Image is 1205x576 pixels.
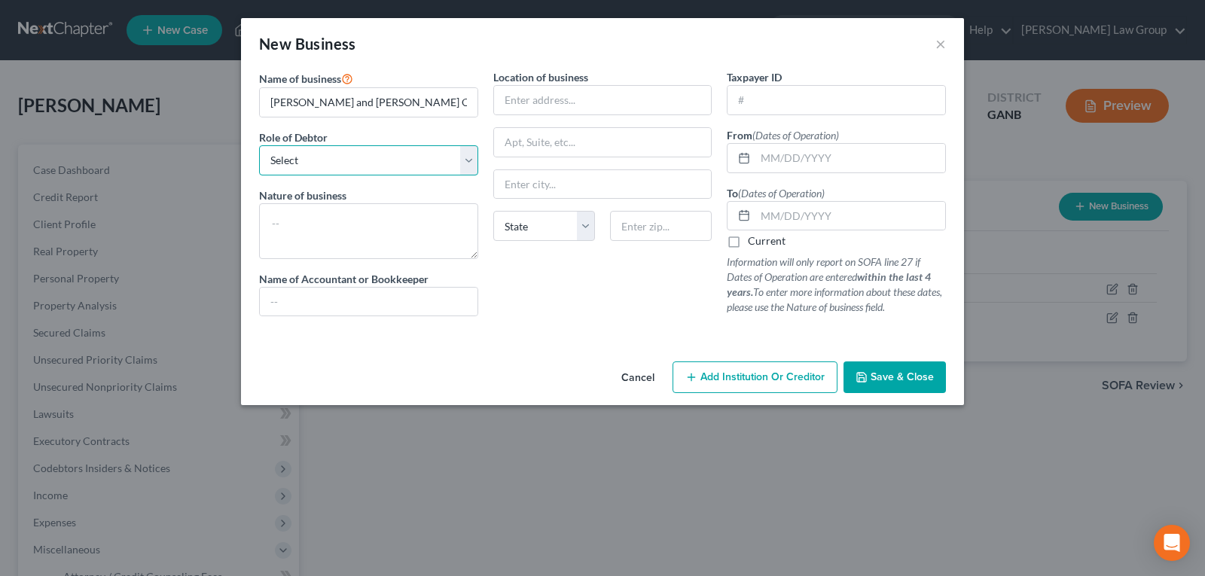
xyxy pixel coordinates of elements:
[673,361,837,393] button: Add Institution Or Creditor
[259,72,341,85] span: Name of business
[259,131,328,144] span: Role of Debtor
[727,185,825,201] label: To
[259,187,346,203] label: Nature of business
[260,88,477,117] input: Enter name...
[1154,525,1190,561] div: Open Intercom Messenger
[493,69,588,85] label: Location of business
[610,211,712,241] input: Enter zip...
[259,35,291,53] span: New
[843,361,946,393] button: Save & Close
[295,35,356,53] span: Business
[728,86,945,114] input: #
[871,370,934,383] span: Save & Close
[259,271,429,287] label: Name of Accountant or Bookkeeper
[935,35,946,53] button: ×
[727,254,946,315] p: Information will only report on SOFA line 27 if Dates of Operation are entered To enter more info...
[727,69,782,85] label: Taxpayer ID
[727,127,839,143] label: From
[755,144,945,172] input: MM/DD/YYYY
[609,363,667,393] button: Cancel
[738,187,825,200] span: (Dates of Operation)
[700,370,825,383] span: Add Institution Or Creditor
[494,86,712,114] input: Enter address...
[494,128,712,157] input: Apt, Suite, etc...
[260,288,477,316] input: --
[752,129,839,142] span: (Dates of Operation)
[494,170,712,199] input: Enter city...
[748,233,786,248] label: Current
[755,202,945,230] input: MM/DD/YYYY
